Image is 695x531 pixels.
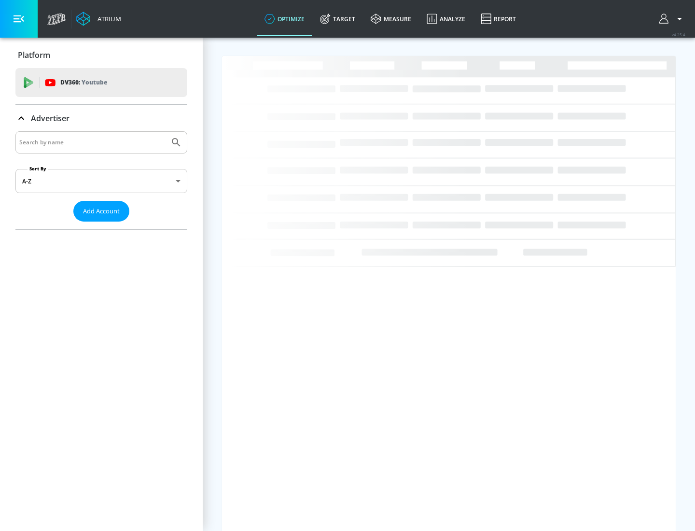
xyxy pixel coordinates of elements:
[257,1,312,36] a: optimize
[15,169,187,193] div: A-Z
[419,1,473,36] a: Analyze
[76,12,121,26] a: Atrium
[363,1,419,36] a: measure
[15,222,187,229] nav: list of Advertiser
[15,68,187,97] div: DV360: Youtube
[19,136,166,149] input: Search by name
[18,50,50,60] p: Platform
[83,206,120,217] span: Add Account
[473,1,524,36] a: Report
[73,201,129,222] button: Add Account
[312,1,363,36] a: Target
[82,77,107,87] p: Youtube
[15,42,187,69] div: Platform
[672,32,685,37] span: v 4.25.4
[60,77,107,88] p: DV360:
[94,14,121,23] div: Atrium
[31,113,69,124] p: Advertiser
[15,105,187,132] div: Advertiser
[15,131,187,229] div: Advertiser
[28,166,48,172] label: Sort By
